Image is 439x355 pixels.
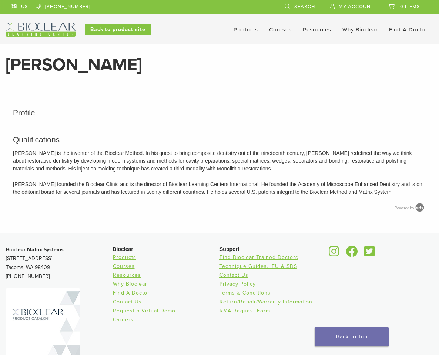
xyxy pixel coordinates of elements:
[13,149,426,196] p: [PERSON_NAME] is the inventor of the Bioclear Method. In his quest to bring composite dentistry o...
[219,299,312,305] a: Return/Repair/Warranty Information
[303,26,331,33] a: Resources
[362,250,378,258] a: Bioclear
[342,26,378,33] a: Why Bioclear
[113,290,150,296] a: Find A Doctor
[85,24,151,35] a: Back to product site
[269,26,292,33] a: Courses
[400,4,420,10] span: 0 items
[219,272,248,278] a: Contact Us
[326,250,342,258] a: Bioclear
[219,254,298,261] a: Find Bioclear Trained Doctors
[414,202,425,213] img: Arlo training & Event Software
[6,245,113,281] p: [STREET_ADDRESS] Tacoma, WA 98409 [PHONE_NUMBER]
[234,26,258,33] a: Products
[344,250,361,258] a: Bioclear
[113,263,135,269] a: Courses
[219,281,256,287] a: Privacy Policy
[6,23,76,37] img: Bioclear
[219,290,271,296] a: Terms & Conditions
[13,134,426,146] h5: Qualifications
[395,206,426,210] a: Powered by
[113,281,147,287] a: Why Bioclear
[113,272,141,278] a: Resources
[113,316,134,323] a: Careers
[113,254,136,261] a: Products
[6,246,64,253] strong: Bioclear Matrix Systems
[6,56,433,74] h1: [PERSON_NAME]
[113,246,133,252] span: Bioclear
[13,107,426,119] h5: Profile
[113,299,142,305] a: Contact Us
[339,4,373,10] span: My Account
[219,263,297,269] a: Technique Guides, IFU & SDS
[219,246,239,252] span: Support
[389,26,428,33] a: Find A Doctor
[294,4,315,10] span: Search
[315,327,389,346] a: Back To Top
[113,308,175,314] a: Request a Virtual Demo
[219,308,270,314] a: RMA Request Form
